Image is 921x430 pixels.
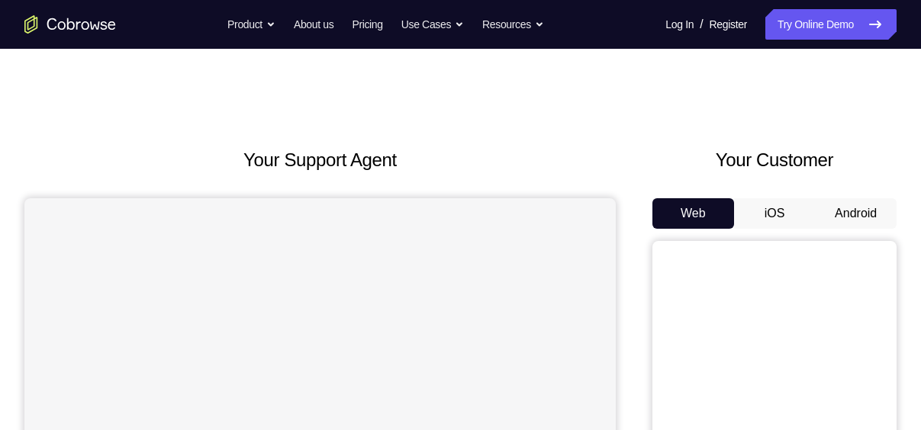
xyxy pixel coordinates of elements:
button: Use Cases [401,9,464,40]
button: iOS [734,198,816,229]
button: Resources [482,9,544,40]
a: Register [710,9,747,40]
button: Android [815,198,897,229]
a: Log In [665,9,694,40]
a: About us [294,9,333,40]
h2: Your Support Agent [24,146,616,174]
a: Try Online Demo [765,9,897,40]
span: / [700,15,703,34]
a: Pricing [352,9,382,40]
a: Go to the home page [24,15,116,34]
button: Web [652,198,734,229]
button: Product [227,9,275,40]
h2: Your Customer [652,146,897,174]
